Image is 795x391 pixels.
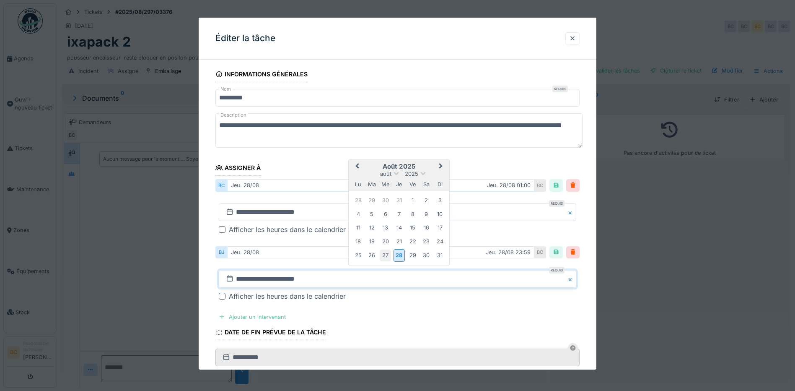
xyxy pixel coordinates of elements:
[549,200,565,207] div: Requis
[434,195,445,206] div: Choose dimanche 3 août 2025
[434,222,445,233] div: Choose dimanche 17 août 2025
[352,178,364,190] div: lundi
[380,222,391,233] div: Choose mercredi 13 août 2025
[567,203,576,221] button: Close
[380,236,391,247] div: Choose mercredi 20 août 2025
[407,222,418,233] div: Choose vendredi 15 août 2025
[434,209,445,220] div: Choose dimanche 10 août 2025
[215,246,227,258] div: BJ
[394,222,405,233] div: Choose jeudi 14 août 2025
[227,179,534,191] div: jeu. 28/08 jeu. 28/08 01:00
[215,162,261,176] div: Assigner à
[229,224,346,235] div: Afficher les heures dans le calendrier
[366,250,378,261] div: Choose mardi 26 août 2025
[215,326,326,340] div: Date de fin prévue de la tâche
[421,222,432,233] div: Choose samedi 16 août 2025
[215,33,275,44] h3: Éditer la tâche
[219,86,233,93] label: Nom
[434,236,445,247] div: Choose dimanche 24 août 2025
[421,250,432,261] div: Choose samedi 30 août 2025
[380,250,391,261] div: Choose mercredi 27 août 2025
[366,222,378,233] div: Choose mardi 12 août 2025
[215,311,289,323] div: Ajouter un intervenant
[352,250,364,261] div: Choose lundi 25 août 2025
[549,267,565,274] div: Requis
[227,246,534,258] div: jeu. 28/08 jeu. 28/08 23:59
[352,222,364,233] div: Choose lundi 11 août 2025
[352,209,364,220] div: Choose lundi 4 août 2025
[380,178,391,190] div: mercredi
[421,195,432,206] div: Choose samedi 2 août 2025
[219,110,248,120] label: Description
[380,209,391,220] div: Choose mercredi 6 août 2025
[394,209,405,220] div: Choose jeudi 7 août 2025
[421,236,432,247] div: Choose samedi 23 août 2025
[567,270,576,288] button: Close
[352,195,364,206] div: Choose lundi 28 juillet 2025
[366,236,378,247] div: Choose mardi 19 août 2025
[215,179,227,191] div: BC
[394,178,405,190] div: jeudi
[215,68,308,82] div: Informations générales
[407,236,418,247] div: Choose vendredi 22 août 2025
[394,195,405,206] div: Choose jeudi 31 juillet 2025
[534,179,546,191] div: BC
[407,209,418,220] div: Choose vendredi 8 août 2025
[366,209,378,220] div: Choose mardi 5 août 2025
[366,178,378,190] div: mardi
[394,249,405,261] div: Choose jeudi 28 août 2025
[552,86,568,92] div: Requis
[349,163,449,170] h2: août 2025
[352,194,447,263] div: Month août, 2025
[421,178,432,190] div: samedi
[405,171,418,177] span: 2025
[352,236,364,247] div: Choose lundi 18 août 2025
[229,291,346,301] div: Afficher les heures dans le calendrier
[407,250,418,261] div: Choose vendredi 29 août 2025
[380,195,391,206] div: Choose mercredi 30 juillet 2025
[434,178,445,190] div: dimanche
[407,178,418,190] div: vendredi
[407,195,418,206] div: Choose vendredi 1 août 2025
[435,160,448,174] button: Next Month
[394,236,405,247] div: Choose jeudi 21 août 2025
[434,250,445,261] div: Choose dimanche 31 août 2025
[421,209,432,220] div: Choose samedi 9 août 2025
[350,160,363,174] button: Previous Month
[366,195,378,206] div: Choose mardi 29 juillet 2025
[380,171,391,177] span: août
[534,246,546,258] div: BC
